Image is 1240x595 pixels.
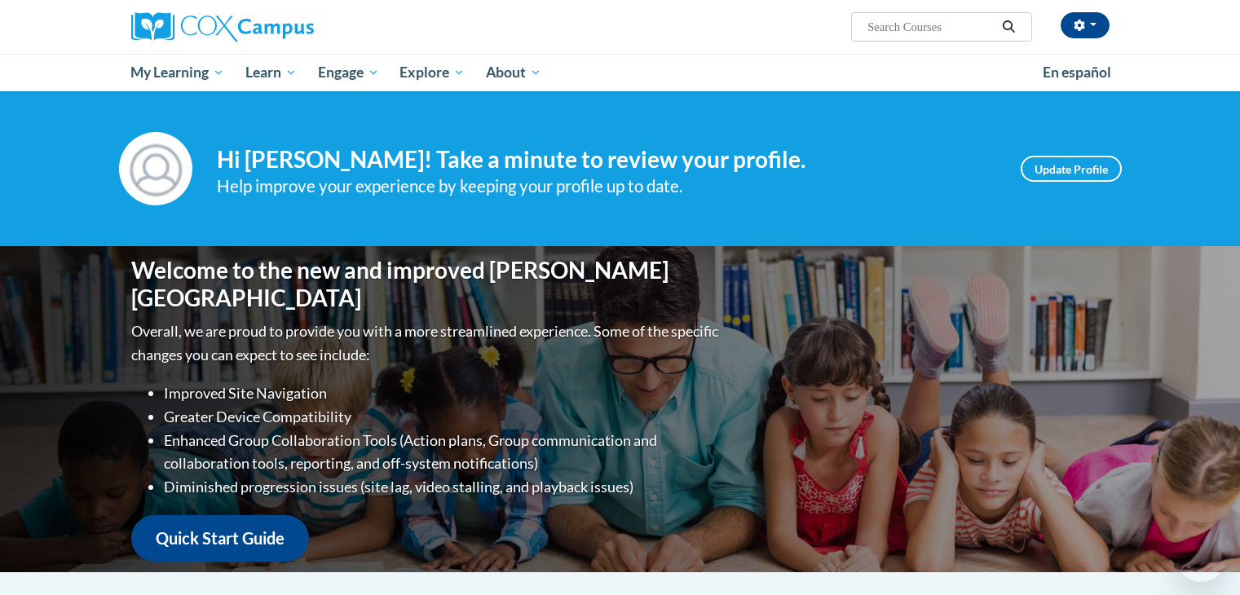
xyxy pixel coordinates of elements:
[1032,55,1122,90] a: En español
[131,320,722,367] p: Overall, we are proud to provide you with a more streamlined experience. Some of the specific cha...
[164,429,722,476] li: Enhanced Group Collaboration Tools (Action plans, Group communication and collaboration tools, re...
[130,63,224,82] span: My Learning
[866,17,996,37] input: Search Courses
[121,54,236,91] a: My Learning
[1175,530,1227,582] iframe: Button to launch messaging window
[245,63,297,82] span: Learn
[107,54,1134,91] div: Main menu
[318,63,379,82] span: Engage
[389,54,475,91] a: Explore
[307,54,390,91] a: Engage
[131,12,314,42] img: Cox Campus
[1043,64,1111,81] span: En español
[486,63,541,82] span: About
[131,257,722,311] h1: Welcome to the new and improved [PERSON_NAME][GEOGRAPHIC_DATA]
[131,12,441,42] a: Cox Campus
[996,17,1021,37] button: Search
[131,515,309,562] a: Quick Start Guide
[399,63,465,82] span: Explore
[475,54,552,91] a: About
[1021,156,1122,182] a: Update Profile
[217,173,996,200] div: Help improve your experience by keeping your profile up to date.
[1061,12,1110,38] button: Account Settings
[164,405,722,429] li: Greater Device Compatibility
[235,54,307,91] a: Learn
[119,132,192,205] img: Profile Image
[164,381,722,405] li: Improved Site Navigation
[164,475,722,499] li: Diminished progression issues (site lag, video stalling, and playback issues)
[217,146,996,174] h4: Hi [PERSON_NAME]! Take a minute to review your profile.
